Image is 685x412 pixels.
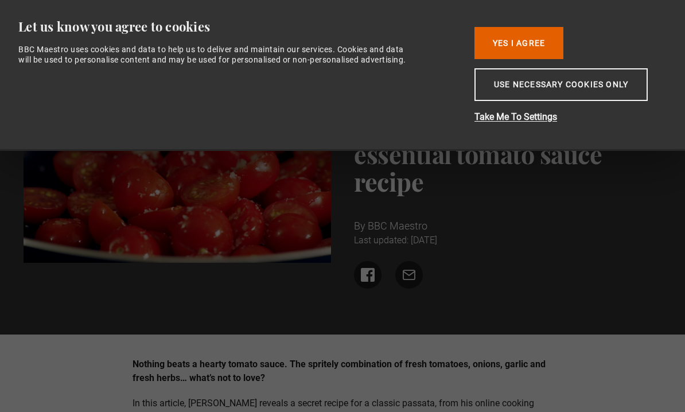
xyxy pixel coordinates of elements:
button: Yes I Agree [474,27,563,59]
div: BBC Maestro uses cookies and data to help us to deliver and maintain our services. Cookies and da... [18,44,413,65]
time: Last updated: [DATE] [354,235,437,246]
button: Take Me To Settings [474,110,658,124]
span: By [354,220,365,232]
strong: Nothing beats a hearty tomato sauce. The spritely combination of fresh tomatoes, onions, garlic a... [133,359,546,383]
button: Use necessary cookies only [474,68,648,101]
span: BBC Maestro [368,220,427,232]
div: Let us know you agree to cookies [18,18,457,35]
h1: [PERSON_NAME]’s essential tomato sauce recipe [354,112,662,195]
